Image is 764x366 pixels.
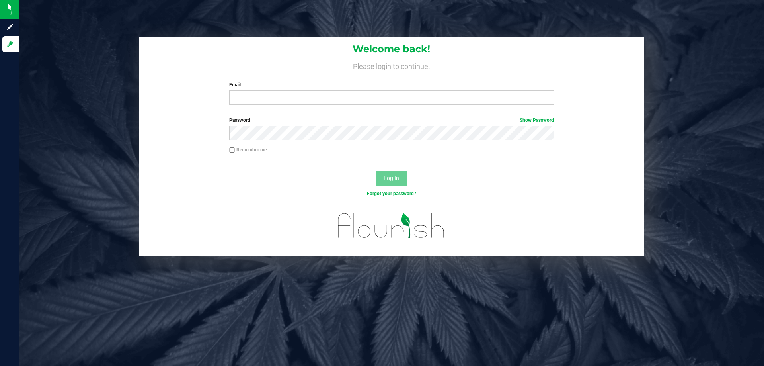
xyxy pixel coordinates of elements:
[139,44,644,54] h1: Welcome back!
[6,40,14,48] inline-svg: Log in
[6,23,14,31] inline-svg: Sign up
[229,81,554,88] label: Email
[367,191,416,196] a: Forgot your password?
[139,61,644,70] h4: Please login to continue.
[229,147,235,153] input: Remember me
[376,171,407,186] button: Log In
[328,206,454,246] img: flourish_logo.svg
[229,117,250,123] span: Password
[229,146,267,153] label: Remember me
[384,175,399,181] span: Log In
[520,117,554,123] a: Show Password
